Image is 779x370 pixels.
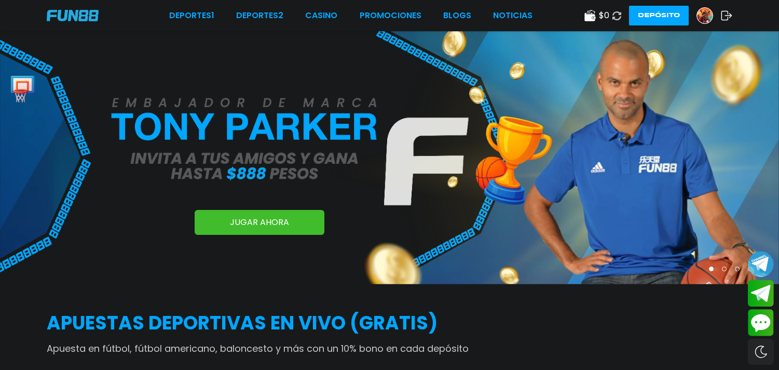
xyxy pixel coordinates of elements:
[748,309,774,336] button: Contact customer service
[697,8,713,23] img: Avatar
[47,10,99,21] img: Company Logo
[47,341,732,355] p: Apuesta en fútbol, fútbol americano, baloncesto y más con un 10% bono en cada depósito
[236,9,283,22] a: Deportes2
[696,7,721,24] a: Avatar
[443,9,471,22] a: BLOGS
[195,210,324,235] a: JUGAR AHORA
[47,309,732,337] h2: APUESTAS DEPORTIVAS EN VIVO (gratis)
[360,9,421,22] a: Promociones
[629,6,689,25] button: Depósito
[493,9,532,22] a: NOTICIAS
[599,9,609,22] span: $ 0
[748,280,774,307] button: Join telegram
[748,339,774,365] div: Switch theme
[748,250,774,277] button: Join telegram channel
[305,9,337,22] a: CASINO
[169,9,214,22] a: Deportes1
